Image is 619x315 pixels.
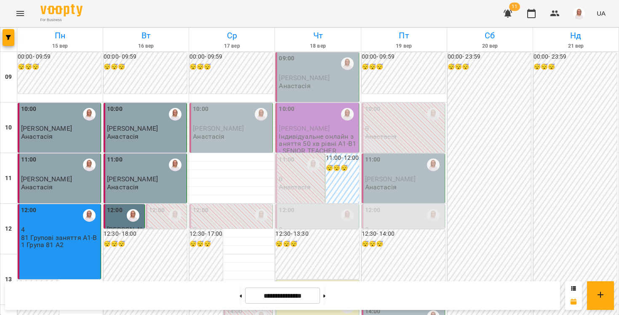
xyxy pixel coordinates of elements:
[279,82,310,89] p: Анастасія
[10,3,30,24] button: Menu
[107,105,123,114] label: 10:00
[362,229,445,239] h6: 12:30 - 14:00
[365,183,397,191] p: Анастасія
[107,155,123,164] label: 11:00
[427,209,440,222] div: Анастасія
[169,209,181,222] img: Анастасія
[593,5,609,21] button: UA
[341,108,354,121] img: Анастасія
[279,54,294,63] label: 09:00
[107,206,123,215] label: 12:00
[365,206,381,215] label: 12:00
[534,29,617,42] h6: Нд
[40,17,83,23] span: For Business
[448,52,531,62] h6: 00:00 - 23:59
[5,73,12,82] h6: 09
[107,183,139,191] p: Анастасія
[534,62,617,72] h6: 😴😴😴
[279,155,294,164] label: 11:00
[193,133,224,140] p: Анастасія
[169,108,181,121] img: Анастасія
[21,105,37,114] label: 10:00
[365,125,443,132] p: 0
[363,42,446,50] h6: 19 вер
[190,42,273,50] h6: 17 вер
[83,108,96,121] div: Анастасія
[255,209,267,222] img: Анастасія
[279,124,330,132] span: [PERSON_NAME]
[341,57,354,70] div: Анастасія
[83,159,96,171] img: Анастасія
[279,175,323,183] p: 0
[104,62,187,72] h6: 😴😴😴
[573,8,585,19] img: 7b3448e7bfbed3bd7cdba0ed84700e25.png
[279,133,357,155] p: Індивідуальне онлайн заняття 50 хв рівні А1-В1- SENIOR TEACHER
[127,209,139,222] img: Анастасія
[279,183,310,191] p: Анастасія
[104,29,187,42] h6: Вт
[189,62,273,72] h6: 😴😴😴
[104,229,187,239] h6: 12:30 - 18:00
[365,155,381,164] label: 11:00
[107,226,142,241] span: [PERSON_NAME]
[19,29,101,42] h6: Пн
[365,226,443,233] p: 0
[534,52,617,62] h6: 00:00 - 23:59
[275,229,359,239] h6: 12:30 - 13:30
[5,275,12,284] h6: 13
[276,29,359,42] h6: Чт
[18,62,101,72] h6: 😴😴😴
[362,52,445,62] h6: 00:00 - 09:59
[279,105,294,114] label: 10:00
[107,124,158,132] span: [PERSON_NAME]
[189,52,273,62] h6: 00:00 - 09:59
[255,108,267,121] img: Анастасія
[279,74,330,82] span: [PERSON_NAME]
[362,62,445,72] h6: 😴😴😴
[21,155,37,164] label: 11:00
[597,9,606,18] span: UA
[21,183,53,191] p: Анастасія
[18,52,101,62] h6: 00:00 - 09:59
[189,240,222,249] h6: 😴😴😴
[21,226,99,233] p: 4
[193,124,244,132] span: [PERSON_NAME]
[107,175,158,183] span: [PERSON_NAME]
[21,124,72,132] span: [PERSON_NAME]
[448,29,531,42] h6: Сб
[83,209,96,222] img: Анастасія
[365,175,416,183] span: [PERSON_NAME]
[193,206,208,215] label: 12:00
[149,206,165,215] label: 12:00
[362,240,445,249] h6: 😴😴😴
[149,226,185,233] p: 0
[427,159,440,171] div: Анастасія
[190,29,273,42] h6: Ср
[21,175,72,183] span: [PERSON_NAME]
[104,42,187,50] h6: 16 вер
[279,206,294,215] label: 12:00
[5,224,12,234] h6: 12
[279,226,357,233] p: 0
[104,52,187,62] h6: 00:00 - 09:59
[307,159,320,171] img: Анастасія
[5,174,12,183] h6: 11
[21,234,99,249] p: 81 Групові заняття A1-B1 Група 81 A2
[169,159,181,171] img: Анастасія
[427,108,440,121] div: Анастасія
[276,42,359,50] h6: 18 вер
[448,62,531,72] h6: 😴😴😴
[107,133,139,140] p: Анастасія
[104,240,187,249] h6: 😴😴😴
[193,105,208,114] label: 10:00
[341,209,354,222] img: Анастасія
